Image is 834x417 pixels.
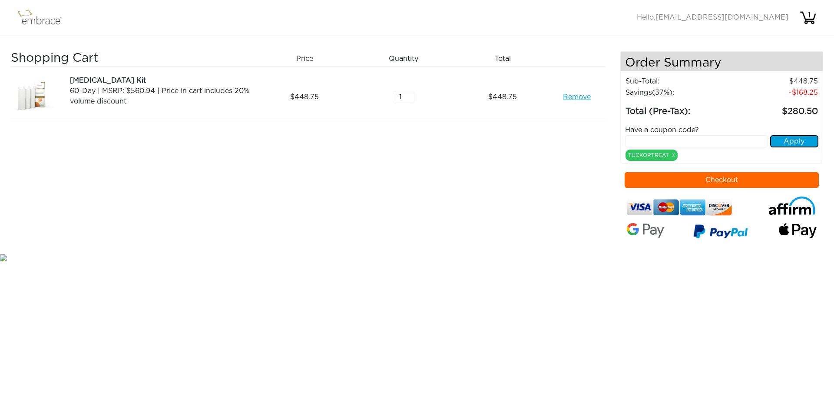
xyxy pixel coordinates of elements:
img: logo.png [15,7,72,29]
a: 1 [799,14,817,21]
img: Google-Pay-Logo.svg [627,223,665,238]
h3: Shopping Cart [11,51,252,66]
td: 280.50 [731,98,818,118]
span: Hello, [637,14,788,21]
img: affirm-logo.svg [768,197,817,215]
span: (37%) [652,89,672,96]
div: Have a coupon code? [619,125,825,135]
div: 60-Day | MSRP: $560.94 | Price in cart includes 20% volume discount [70,86,252,107]
button: Apply [770,135,818,147]
div: Total [457,51,556,66]
img: fullApplePay.png [779,223,817,239]
a: Remove [563,92,591,102]
td: 168.25 [731,87,818,98]
span: 448.75 [488,92,517,102]
img: paypal-v3.png [693,221,748,244]
span: [EMAIL_ADDRESS][DOMAIN_NAME] [655,14,788,21]
td: Savings : [625,87,731,98]
a: x [672,151,675,159]
div: Price [258,51,357,66]
img: a09f5d18-8da6-11e7-9c79-02e45ca4b85b.jpeg [11,75,54,119]
span: Quantity [389,53,418,64]
td: Sub-Total: [625,76,731,87]
img: cart [799,9,817,27]
h4: Order Summary [621,52,823,71]
div: 1 [801,10,818,20]
button: Checkout [625,172,819,188]
img: credit-cards.png [627,197,732,218]
td: 448.75 [731,76,818,87]
div: [MEDICAL_DATA] Kit [70,75,252,86]
div: TUCKORTREAT [625,150,678,161]
span: 448.75 [290,92,319,102]
td: Total (Pre-Tax): [625,98,731,118]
